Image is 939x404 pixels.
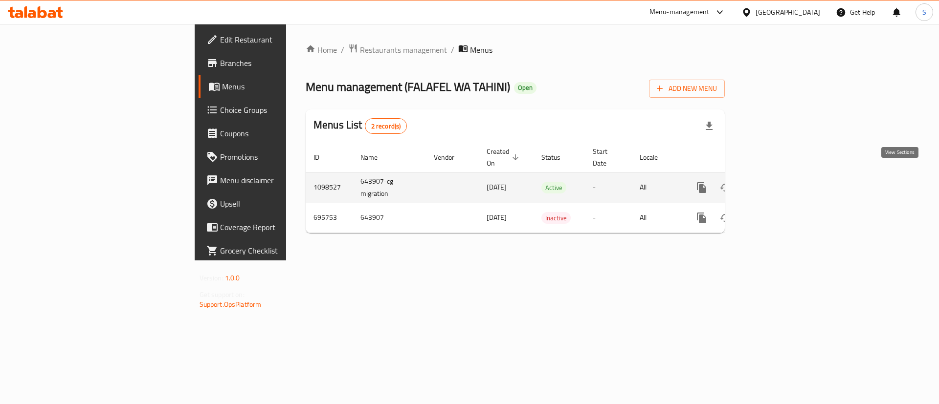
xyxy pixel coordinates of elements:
span: Menus [470,44,492,56]
a: Menu disclaimer [199,169,352,192]
button: more [690,176,714,199]
div: Total records count [365,118,407,134]
span: Created On [487,146,522,169]
span: Start Date [593,146,620,169]
a: Branches [199,51,352,75]
span: [DATE] [487,211,507,224]
th: Actions [682,143,792,172]
button: Change Status [714,206,737,230]
button: Add New Menu [649,80,725,98]
span: [DATE] [487,181,507,193]
span: Upsell [220,198,344,210]
span: S [922,7,926,18]
td: All [632,203,682,233]
td: All [632,172,682,203]
span: 2 record(s) [365,122,407,131]
nav: breadcrumb [306,43,725,56]
a: Menus [199,75,352,98]
span: Vendor [434,151,467,163]
button: Change Status [714,176,737,199]
span: Menu disclaimer [220,174,344,186]
span: Status [541,151,573,163]
span: Grocery Checklist [220,245,344,256]
span: Promotions [220,151,344,163]
span: Menus [222,81,344,92]
div: Export file [697,114,721,138]
span: Inactive [541,213,571,224]
span: Edit Restaurant [220,34,344,45]
span: ID [313,151,332,163]
button: more [690,206,714,230]
span: Open [514,84,537,92]
span: Choice Groups [220,104,344,116]
span: Coverage Report [220,221,344,233]
span: Name [360,151,390,163]
a: Grocery Checklist [199,239,352,262]
td: - [585,172,632,203]
span: Add New Menu [657,83,717,95]
span: Branches [220,57,344,69]
a: Choice Groups [199,98,352,122]
a: Support.OpsPlatform [200,298,262,311]
span: Version: [200,272,224,284]
td: 643907 [353,203,426,233]
td: - [585,203,632,233]
span: Restaurants management [360,44,447,56]
span: Get support on: [200,288,245,301]
a: Restaurants management [348,43,447,56]
a: Promotions [199,145,352,169]
span: 1.0.0 [225,272,240,284]
span: Menu management ( FALAFEL WA TAHINI ) [306,76,510,98]
a: Upsell [199,192,352,215]
h2: Menus List [313,118,407,134]
li: / [451,44,454,56]
a: Coverage Report [199,215,352,239]
span: Active [541,182,566,193]
a: Edit Restaurant [199,28,352,51]
div: Open [514,82,537,94]
span: Locale [640,151,671,163]
div: Inactive [541,212,571,224]
a: Coupons [199,122,352,145]
span: Coupons [220,128,344,139]
td: 643907-cg migration [353,172,426,203]
div: [GEOGRAPHIC_DATA] [756,7,820,18]
table: enhanced table [306,143,792,233]
div: Menu-management [649,6,710,18]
